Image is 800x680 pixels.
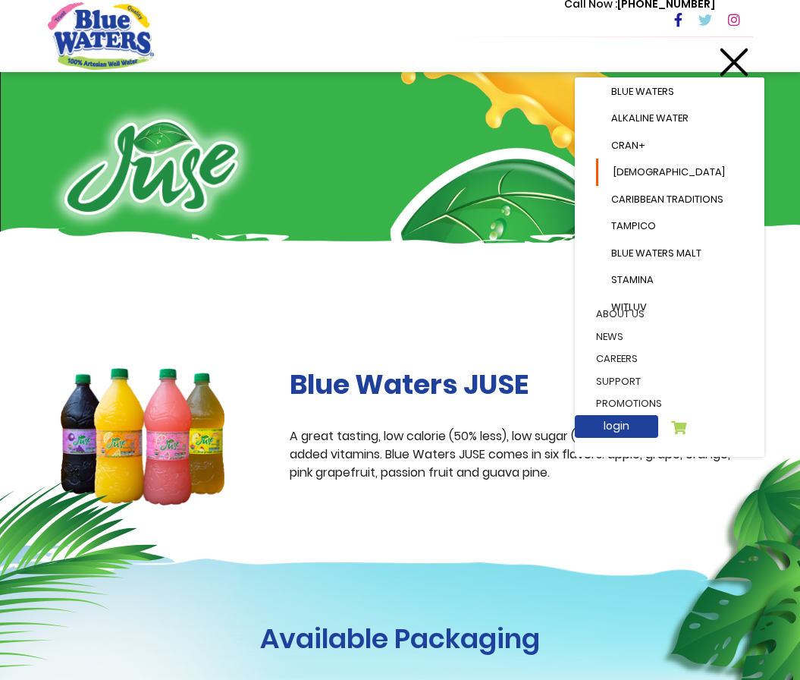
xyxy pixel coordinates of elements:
span: Stamina [611,272,654,287]
span: Blue Waters [611,84,674,99]
a: support [581,370,758,393]
h1: Available Packaging [48,622,753,655]
span: WitLuv [611,300,647,314]
span: [DEMOGRAPHIC_DATA] [613,165,725,179]
a: Promotions [581,392,758,415]
a: login [575,415,658,438]
span: Tampico [611,219,656,233]
span: Blue Waters Malt [611,246,701,260]
span: Alkaline Water [611,111,689,125]
span: Caribbean Traditions [611,192,723,206]
span: Cran+ [611,138,645,153]
p: A great tasting, low calorie (50% less), low sugar (50% Less), juice drink with added vitamins. B... [290,427,752,482]
a: store logo [48,2,154,69]
h2: Blue Waters JUSE [290,368,752,401]
a: careers [581,348,758,370]
a: News [581,326,758,348]
img: juse-logo.png [48,102,255,231]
